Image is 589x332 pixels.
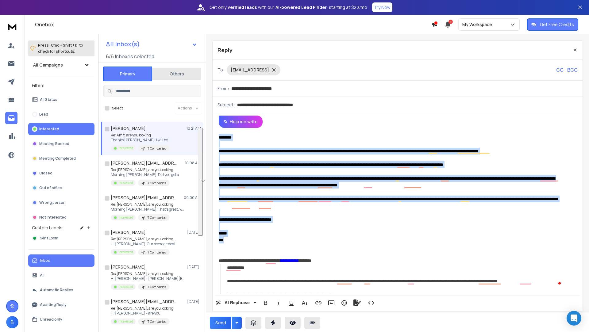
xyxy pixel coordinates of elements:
[111,207,184,212] p: Morning [PERSON_NAME], That's great, we follow
[147,285,166,289] p: IT Companies
[28,167,94,179] button: Closed
[28,269,94,281] button: All
[527,18,578,31] button: Get Free Credits
[39,141,69,146] p: Meeting Booked
[39,112,48,117] p: Lead
[39,127,59,132] p: Interested
[115,53,154,60] h3: Inboxes selected
[260,297,271,309] button: Bold (⌘B)
[147,250,166,255] p: IT Companies
[28,81,94,90] h3: Filters
[112,106,123,111] label: Select
[28,299,94,311] button: Awaiting Reply
[111,229,146,235] h1: [PERSON_NAME]
[6,316,18,328] button: B
[106,53,114,60] span: 6 / 6
[111,271,184,276] p: Re: [PERSON_NAME], are you looking
[325,297,337,309] button: Insert Image (⌘P)
[111,264,146,270] h1: [PERSON_NAME]
[119,250,133,254] p: Interested
[39,200,66,205] p: Wrong person
[338,297,350,309] button: Emoticons
[28,197,94,209] button: Wrong person
[111,202,184,207] p: Re: [PERSON_NAME], are you looking
[111,133,170,138] p: Re: Amit, are you looking
[103,67,152,81] button: Primary
[28,182,94,194] button: Out of office
[187,230,201,235] p: [DATE]
[448,20,453,24] span: 1
[540,21,574,28] p: Get Free Credits
[101,38,202,50] button: All Inbox(s)
[35,21,431,28] h1: Onebox
[119,181,133,185] p: Interested
[28,211,94,223] button: Not Interested
[111,167,179,172] p: Re: [PERSON_NAME], are you looking
[313,297,324,309] button: Insert Link (⌘K)
[40,302,67,307] p: Awaiting Reply
[39,171,52,176] p: Closed
[38,42,83,55] p: Press to check for shortcuts.
[111,138,170,143] p: Thanks [PERSON_NAME]. I will be
[111,311,173,316] p: Hi [PERSON_NAME] - are you
[218,67,224,73] p: To:
[219,116,263,128] button: Help me write
[50,42,78,49] span: Cmd + Shift + k
[111,237,175,242] p: Re: [PERSON_NAME], are you looking
[213,128,583,294] div: To enrich screen reader interactions, please activate Accessibility in Grammarly extension settings
[40,236,58,241] span: Sent Loom
[286,297,297,309] button: Underline (⌘U)
[28,152,94,165] button: Meeting Completed
[39,215,67,220] p: Not Interested
[111,306,173,311] p: Re: [PERSON_NAME], are you looking
[218,46,233,54] p: Reply
[28,284,94,296] button: Automatic Replies
[147,216,166,220] p: IT Companies
[210,317,231,329] button: Send
[40,97,57,102] p: All Status
[28,138,94,150] button: Meeting Booked
[32,225,63,231] h3: Custom Labels
[111,195,178,201] h1: [PERSON_NAME][EMAIL_ADDRESS][DOMAIN_NAME]
[351,297,363,309] button: Signature
[28,123,94,135] button: Interested
[28,313,94,326] button: Unread only
[119,146,133,151] p: Interested
[556,66,564,74] p: CC
[223,300,251,305] span: AI Rephrase
[40,258,50,263] p: Inbox
[228,4,257,10] strong: verified leads
[39,185,62,190] p: Out of office
[119,319,133,324] p: Interested
[6,21,18,32] img: logo
[39,156,76,161] p: Meeting Completed
[147,319,166,324] p: IT Companies
[119,284,133,289] p: Interested
[28,93,94,106] button: All Status
[273,297,284,309] button: Italic (⌘I)
[40,273,44,278] p: All
[231,67,269,73] p: [EMAIL_ADDRESS]
[567,66,578,74] p: BCC
[33,62,63,68] h1: All Campaigns
[184,195,201,200] p: 09:00 AM
[567,311,581,326] div: Open Intercom Messenger
[374,4,391,10] p: Try Now
[28,232,94,244] button: Sent Loom
[40,288,73,292] p: Automatic Replies
[111,160,178,166] h1: [PERSON_NAME][EMAIL_ADDRESS][DOMAIN_NAME]
[462,21,495,28] p: My Workspace
[372,2,392,12] button: Try Now
[185,161,201,166] p: 10:08 AM
[218,86,229,92] p: From:
[152,67,201,81] button: Others
[187,126,201,131] p: 10:21 AM
[147,146,166,151] p: IT Companies
[106,41,140,47] h1: All Inbox(s)
[111,125,146,132] h1: [PERSON_NAME]
[218,102,235,108] p: Subject:
[119,215,133,220] p: Interested
[111,242,175,246] p: Hi [PERSON_NAME], Our average deal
